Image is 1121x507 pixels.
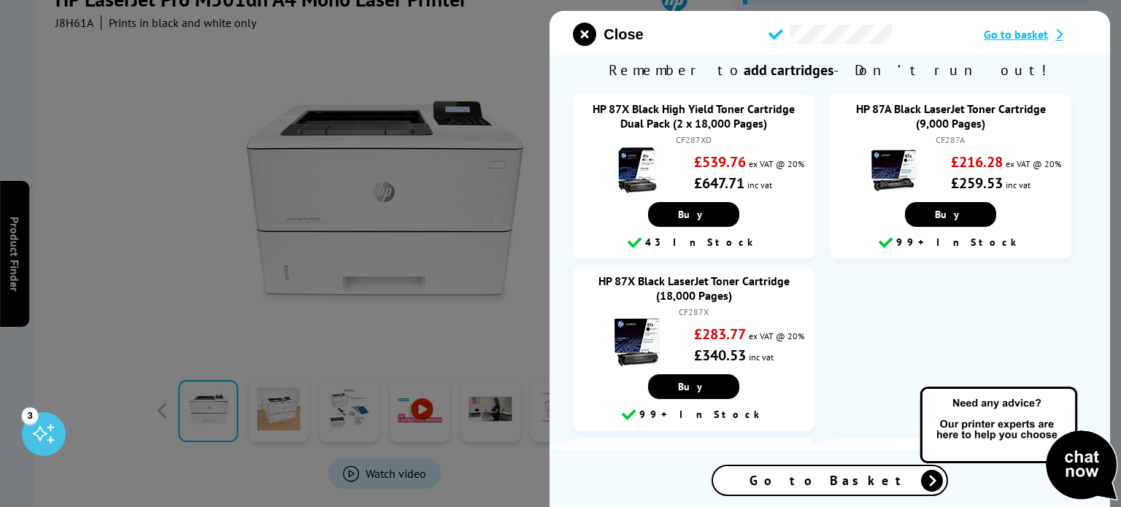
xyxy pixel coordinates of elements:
[748,158,804,169] span: ex VAT @ 20%
[598,274,789,303] a: HP 87X Black LaserJet Toner Cartridge (18,000 Pages)
[712,465,948,496] a: Go to Basket
[604,26,643,43] span: Close
[693,325,745,344] strong: £283.77
[22,407,38,423] div: 3
[837,234,1064,252] div: 99+ In Stock
[747,179,771,190] span: inc vat
[748,330,804,341] span: ex VAT @ 20%
[612,145,663,196] img: HP 87X Black High Yield Toner Cartridge Dual Pack (2 x 18,000 Pages)
[1005,179,1030,190] span: inc vat
[868,145,920,196] img: HP 87A Black LaserJet Toner Cartridge (9,000 Pages)
[693,346,745,365] strong: £340.53
[935,208,966,221] span: Buy
[844,134,1057,145] div: CF287A
[693,174,744,193] strong: £647.71
[917,384,1121,504] img: Open Live Chat window
[588,134,800,145] div: CF287XD
[984,27,1048,42] span: Go to basket
[748,352,773,363] span: inc vat
[612,317,663,368] img: HP 87X Black LaserJet Toner Cartridge (18,000 Pages)
[950,152,1002,171] strong: £216.28
[573,23,643,46] button: close modal
[744,61,833,80] b: add cartridges
[693,152,745,171] strong: £539.76
[550,53,1110,87] span: Remember to - Don’t run out!
[750,472,910,489] span: Go to Basket
[588,306,800,317] div: CF287X
[855,101,1045,131] a: HP 87A Black LaserJet Toner Cartridge (9,000 Pages)
[1005,158,1060,169] span: ex VAT @ 20%
[950,174,1002,193] strong: £259.53
[580,234,807,252] div: 43 In Stock
[678,380,709,393] span: Buy
[678,208,709,221] span: Buy
[593,101,795,131] a: HP 87X Black High Yield Toner Cartridge Dual Pack (2 x 18,000 Pages)
[580,406,807,424] div: 99+ In Stock
[984,27,1087,42] a: Go to basket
